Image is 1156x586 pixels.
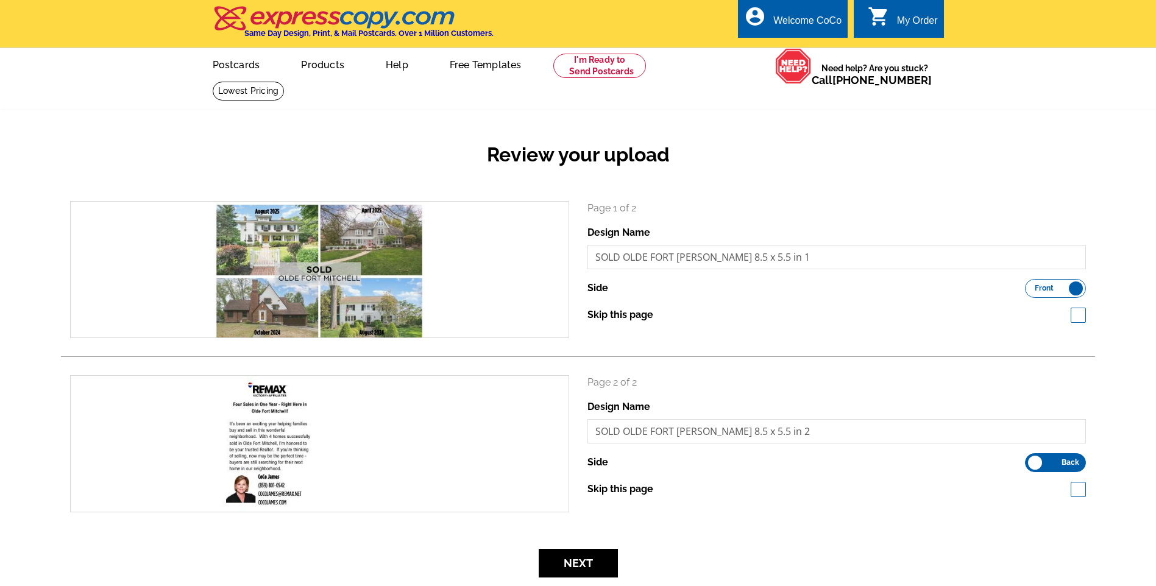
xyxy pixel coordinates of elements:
[587,482,653,496] label: Skip this page
[744,5,766,27] i: account_circle
[587,375,1087,390] p: Page 2 of 2
[587,201,1087,216] p: Page 1 of 2
[213,15,494,38] a: Same Day Design, Print, & Mail Postcards. Over 1 Million Customers.
[812,74,932,86] span: Call
[587,455,608,470] label: Side
[587,225,650,240] label: Design Name
[587,245,1087,269] input: File Name
[282,49,364,78] a: Products
[587,308,653,322] label: Skip this page
[868,13,938,29] a: shopping_cart My Order
[539,549,618,577] button: Next
[812,62,938,86] span: Need help? Are you stuck?
[193,49,280,78] a: Postcards
[430,49,541,78] a: Free Templates
[773,15,842,32] div: Welcome CoCo
[587,419,1087,443] input: File Name
[832,74,932,86] a: [PHONE_NUMBER]
[897,15,938,32] div: My Order
[61,143,1095,166] h2: Review your upload
[244,29,494,38] h4: Same Day Design, Print, & Mail Postcards. Over 1 Million Customers.
[868,5,890,27] i: shopping_cart
[587,400,650,414] label: Design Name
[775,48,812,84] img: help
[1062,459,1079,465] span: Back
[587,281,608,295] label: Side
[366,49,428,78] a: Help
[1035,285,1054,291] span: Front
